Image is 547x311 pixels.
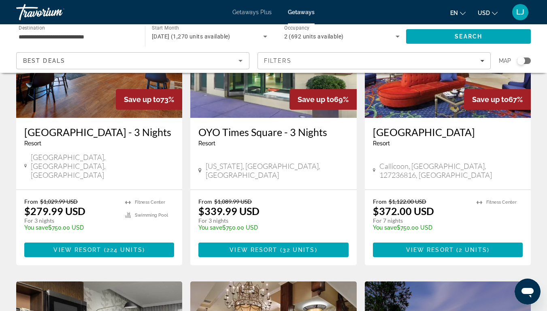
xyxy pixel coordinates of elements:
[284,25,310,31] span: Occupancy
[31,153,174,179] span: [GEOGRAPHIC_DATA], [GEOGRAPHIC_DATA], [GEOGRAPHIC_DATA]
[102,247,145,253] span: ( )
[198,243,348,257] button: View Resort(32 units)
[198,224,340,231] p: $750.00 USD
[472,95,509,104] span: Save up to
[289,89,357,110] div: 69%
[277,247,317,253] span: ( )
[16,2,97,23] a: Travorium
[373,205,434,217] p: $372.00 USD
[459,247,487,253] span: 2 units
[135,200,165,205] span: Fitness Center
[373,217,468,224] p: For 7 nights
[455,33,482,40] span: Search
[454,247,490,253] span: ( )
[258,52,491,69] button: Filters
[24,205,85,217] p: $279.99 USD
[23,58,65,64] span: Best Deals
[24,243,174,257] button: View Resort(224 units)
[152,33,230,40] span: [DATE] (1,270 units available)
[284,33,344,40] span: 2 (692 units available)
[232,9,272,15] a: Getaways Plus
[198,217,340,224] p: For 3 nights
[19,25,45,30] span: Destination
[373,224,397,231] span: You save
[198,140,215,147] span: Resort
[24,224,48,231] span: You save
[24,126,174,138] a: [GEOGRAPHIC_DATA] - 3 Nights
[19,32,134,42] input: Select destination
[24,198,38,205] span: From
[486,200,517,205] span: Fitness Center
[40,198,78,205] span: $1,029.99 USD
[124,95,160,104] span: Save up to
[206,162,349,179] span: [US_STATE], [GEOGRAPHIC_DATA], [GEOGRAPHIC_DATA]
[516,8,524,16] span: LJ
[24,217,117,224] p: For 3 nights
[53,247,101,253] span: View Resort
[152,25,179,31] span: Start Month
[24,224,117,231] p: $750.00 USD
[464,89,531,110] div: 67%
[499,55,511,66] span: Map
[373,198,387,205] span: From
[406,29,531,44] button: Search
[288,9,315,15] a: Getaways
[478,10,490,16] span: USD
[510,4,531,21] button: User Menu
[406,247,454,253] span: View Resort
[373,224,468,231] p: $750.00 USD
[450,7,466,19] button: Change language
[198,126,348,138] a: OYO Times Square - 3 Nights
[106,247,143,253] span: 224 units
[389,198,426,205] span: $1,122.00 USD
[198,224,222,231] span: You save
[214,198,252,205] span: $1,089.99 USD
[198,205,260,217] p: $339.99 USD
[373,140,390,147] span: Resort
[450,10,458,16] span: en
[515,279,541,305] iframe: Button to launch messaging window
[373,243,523,257] button: View Resort(2 units)
[24,140,41,147] span: Resort
[116,89,182,110] div: 73%
[23,56,243,66] mat-select: Sort by
[283,247,315,253] span: 32 units
[478,7,498,19] button: Change currency
[264,58,292,64] span: Filters
[379,162,523,179] span: Callicoon, [GEOGRAPHIC_DATA], 127236816, [GEOGRAPHIC_DATA]
[198,198,212,205] span: From
[135,213,168,218] span: Swimming Pool
[298,95,334,104] span: Save up to
[230,247,277,253] span: View Resort
[373,126,523,138] a: [GEOGRAPHIC_DATA]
